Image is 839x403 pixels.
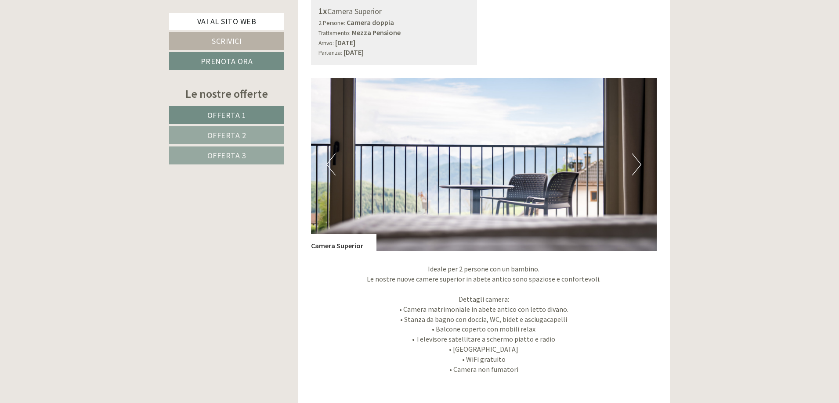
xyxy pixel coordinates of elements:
span: Offerta 1 [207,110,246,120]
b: [DATE] [335,38,355,47]
span: Offerta 2 [207,130,246,140]
small: Trattamento: [318,29,351,37]
small: Arrivo: [318,39,334,47]
a: Prenota ora [169,52,284,70]
img: image [311,78,657,251]
b: 1x [318,5,327,16]
b: [DATE] [344,48,364,57]
b: Mezza Pensione [352,28,401,37]
b: Camera doppia [347,18,394,27]
button: Invia [300,228,347,246]
a: Vai al sito web [169,13,284,30]
div: Camera Superior [318,5,470,18]
div: Le nostre offerte [169,86,284,102]
small: Partenza: [318,49,342,57]
small: 13:01 [13,43,129,49]
span: Offerta 3 [207,150,246,160]
div: Inso Sonnenheim [13,25,129,32]
a: Scrivici [169,32,284,50]
button: Previous [326,153,336,175]
button: Next [632,153,641,175]
div: Camera Superior [311,234,376,251]
div: Buon giorno, come possiamo aiutarla? [7,24,134,50]
small: 2 Persone: [318,19,345,27]
p: Ideale per 2 persone con un bambino. Le nostre nuove camere superior in abete antico sono spazios... [311,264,657,374]
div: [DATE] [157,7,189,21]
